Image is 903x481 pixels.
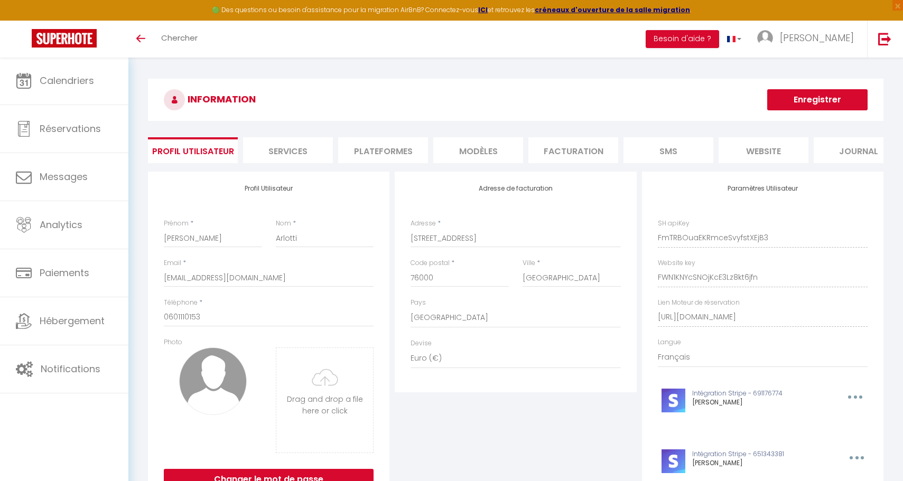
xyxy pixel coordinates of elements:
[411,338,432,348] label: Devise
[164,337,182,347] label: Photo
[153,21,206,58] a: Chercher
[478,5,488,14] a: ICI
[164,258,181,268] label: Email
[662,449,685,473] img: stripe-logo.jpeg
[40,74,94,87] span: Calendriers
[40,314,105,327] span: Hébergement
[757,30,773,46] img: ...
[878,32,891,45] img: logout
[692,389,824,399] p: Intégration Stripe - 691176774
[32,29,97,48] img: Super Booking
[780,31,854,44] span: [PERSON_NAME]
[658,185,868,192] h4: Paramètres Utilisateur
[658,337,681,347] label: Langue
[528,137,618,163] li: Facturation
[411,219,436,229] label: Adresse
[41,362,100,375] span: Notifications
[719,137,808,163] li: website
[411,185,620,192] h4: Adresse de facturation
[662,389,685,412] img: stripe-logo.jpeg
[40,122,101,135] span: Réservations
[161,32,198,43] span: Chercher
[658,219,690,229] label: SH apiKey
[148,79,883,121] h3: INFORMATION
[767,89,868,110] button: Enregistrer
[40,266,89,279] span: Paiements
[749,21,867,58] a: ... [PERSON_NAME]
[692,398,743,407] span: [PERSON_NAME]
[243,137,333,163] li: Services
[646,30,719,48] button: Besoin d'aide ?
[40,170,88,183] span: Messages
[692,449,825,459] p: Intégration Stripe - 651343381
[433,137,523,163] li: MODÈLES
[164,185,374,192] h4: Profil Utilisateur
[164,219,189,229] label: Prénom
[338,137,428,163] li: Plateformes
[276,219,291,229] label: Nom
[658,258,695,268] label: Website key
[535,5,690,14] a: créneaux d'ouverture de la salle migration
[523,258,535,268] label: Ville
[164,298,198,308] label: Téléphone
[658,298,740,308] label: Lien Moteur de réservation
[179,347,247,415] img: avatar.png
[623,137,713,163] li: SMS
[692,458,743,467] span: [PERSON_NAME]
[40,218,82,231] span: Analytics
[411,258,450,268] label: Code postal
[411,298,426,308] label: Pays
[148,137,238,163] li: Profil Utilisateur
